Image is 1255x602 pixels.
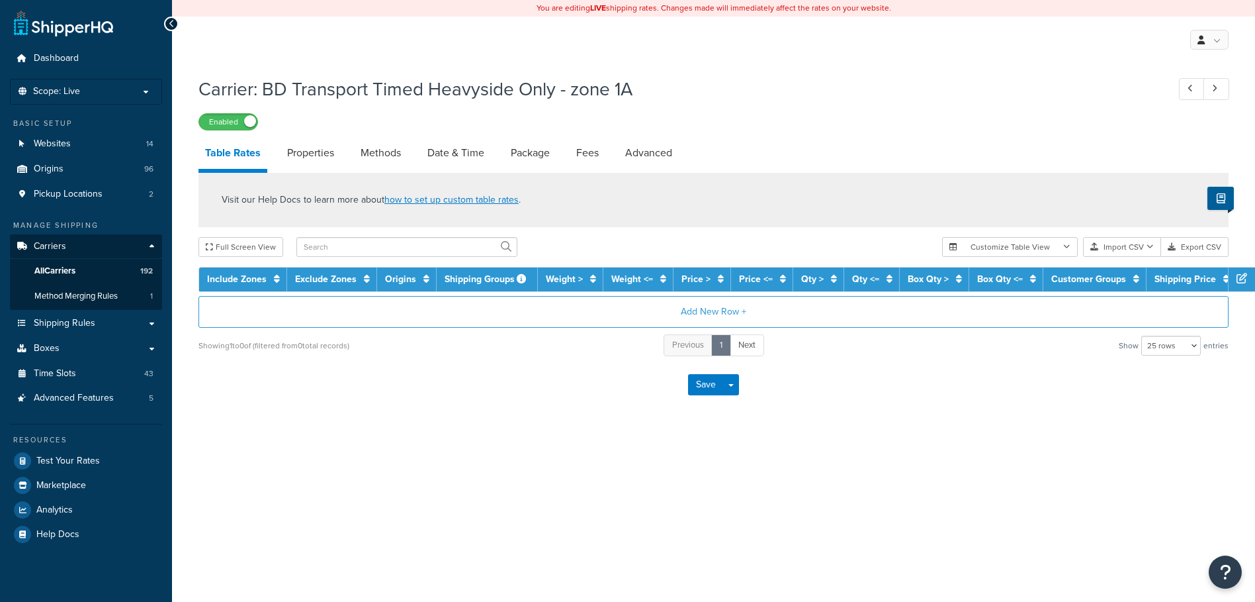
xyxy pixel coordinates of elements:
input: Search [296,237,517,257]
span: Previous [672,338,704,351]
a: Methods [354,137,408,169]
li: Origins [10,157,162,181]
a: Box Qty > [908,272,949,286]
span: Analytics [36,505,73,516]
a: Marketplace [10,474,162,497]
th: Shipping Groups [437,268,538,291]
button: Customize Table View [942,237,1078,257]
a: Weight > [546,272,583,286]
a: Test Your Rates [10,449,162,473]
a: Include Zones [207,272,267,286]
a: Next Record [1203,78,1229,100]
span: 5 [149,393,153,404]
a: Qty > [801,272,824,286]
span: Carriers [34,241,66,252]
span: All Carriers [34,266,75,277]
span: Pickup Locations [34,189,103,200]
a: Dashboard [10,46,162,71]
span: 96 [144,164,153,175]
a: Previous Record [1179,78,1205,100]
span: Advanced Features [34,393,114,404]
button: Save [688,374,724,395]
button: Add New Row + [198,296,1229,328]
div: Resources [10,434,162,446]
a: Shipping Price [1154,272,1216,286]
button: Open Resource Center [1209,556,1242,589]
a: Qty <= [852,272,879,286]
button: Import CSV [1083,237,1161,257]
span: Shipping Rules [34,318,95,329]
label: Enabled [199,114,257,130]
a: Next [730,334,764,356]
span: entries [1203,336,1229,355]
a: Date & Time [421,137,491,169]
button: Export CSV [1161,237,1229,257]
li: Time Slots [10,362,162,386]
span: Test Your Rates [36,456,100,467]
a: Previous [664,334,713,356]
a: Origins [385,272,416,286]
span: 43 [144,368,153,379]
span: Scope: Live [33,86,80,97]
b: LIVE [590,2,606,14]
a: Fees [570,137,605,169]
li: Method Merging Rules [10,284,162,309]
span: Websites [34,138,71,150]
a: Method Merging Rules1 [10,284,162,309]
a: Package [504,137,556,169]
li: Advanced Features [10,386,162,411]
li: Websites [10,132,162,156]
a: Price > [681,272,711,286]
a: Carriers [10,234,162,259]
a: Shipping Rules [10,311,162,336]
a: Exclude Zones [295,272,357,286]
span: Help Docs [36,529,79,540]
a: Advanced [619,137,679,169]
span: 2 [149,189,153,200]
span: Time Slots [34,368,76,379]
li: Pickup Locations [10,182,162,207]
a: Time Slots43 [10,362,162,386]
span: 192 [140,266,153,277]
a: Help Docs [10,523,162,546]
span: Dashboard [34,53,79,64]
a: Table Rates [198,137,267,173]
button: Full Screen View [198,237,283,257]
a: 1 [711,334,731,356]
p: Visit our Help Docs to learn more about . [222,193,521,207]
span: Show [1119,336,1139,355]
a: Websites14 [10,132,162,156]
span: Boxes [34,343,60,354]
a: Properties [281,137,341,169]
span: 14 [146,138,153,150]
div: Showing 1 to 0 of (filtered from 0 total records) [198,336,349,355]
a: Analytics [10,498,162,522]
a: Boxes [10,336,162,361]
a: AllCarriers192 [10,259,162,283]
a: Box Qty <= [977,272,1023,286]
a: Origins96 [10,157,162,181]
span: Method Merging Rules [34,291,118,302]
a: Advanced Features5 [10,386,162,411]
a: Price <= [739,272,773,286]
a: how to set up custom table rates [384,193,519,207]
span: Marketplace [36,480,86,491]
span: 1 [150,291,153,302]
a: Weight <= [611,272,653,286]
span: Origins [34,164,64,175]
span: Next [738,338,756,351]
div: Basic Setup [10,118,162,129]
div: Manage Shipping [10,220,162,231]
h1: Carrier: BD Transport Timed Heavyside Only - zone 1A [198,76,1154,102]
button: Show Help Docs [1207,187,1234,210]
a: Customer Groups [1051,272,1126,286]
li: Carriers [10,234,162,310]
a: Pickup Locations2 [10,182,162,207]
